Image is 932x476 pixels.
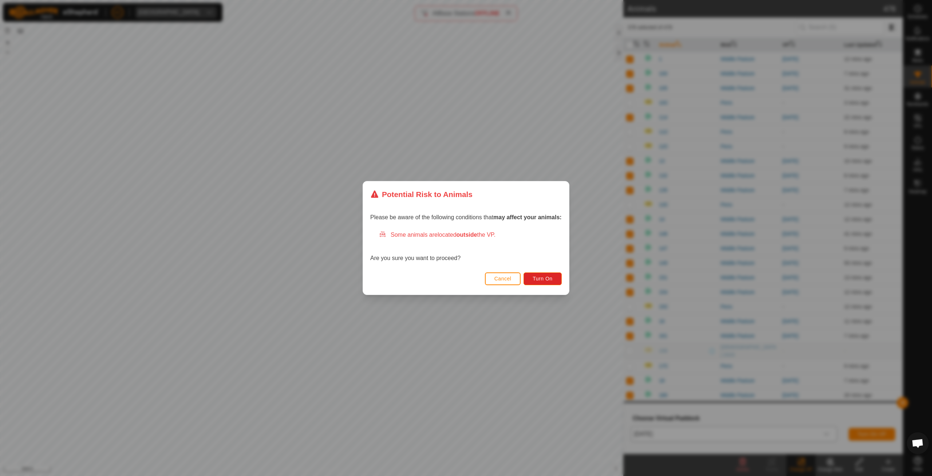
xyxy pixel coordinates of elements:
[485,272,521,285] button: Cancel
[438,232,495,238] span: located the VP.
[370,214,562,220] span: Please be aware of the following conditions that
[370,189,473,200] div: Potential Risk to Animals
[457,232,477,238] strong: outside
[494,276,512,282] span: Cancel
[533,276,553,282] span: Turn On
[524,272,562,285] button: Turn On
[907,432,929,454] div: Open chat
[493,214,562,220] strong: may affect your animals:
[370,231,562,263] div: Are you sure you want to proceed?
[379,231,562,239] div: Some animals are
